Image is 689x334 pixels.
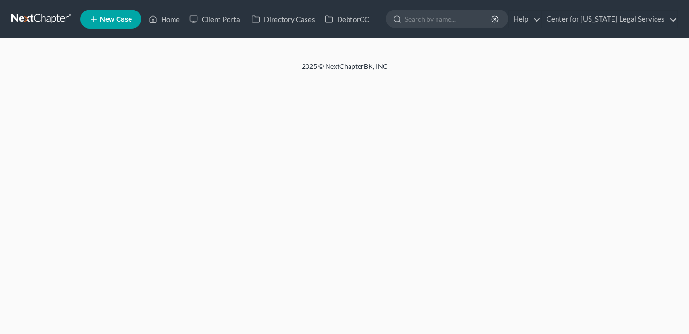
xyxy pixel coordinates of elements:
a: Directory Cases [247,11,320,28]
span: New Case [100,16,132,23]
div: 2025 © NextChapterBK, INC [72,62,617,79]
a: Center for [US_STATE] Legal Services [542,11,677,28]
input: Search by name... [405,10,492,28]
a: Help [509,11,541,28]
a: Client Portal [185,11,247,28]
a: Home [144,11,185,28]
a: DebtorCC [320,11,374,28]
